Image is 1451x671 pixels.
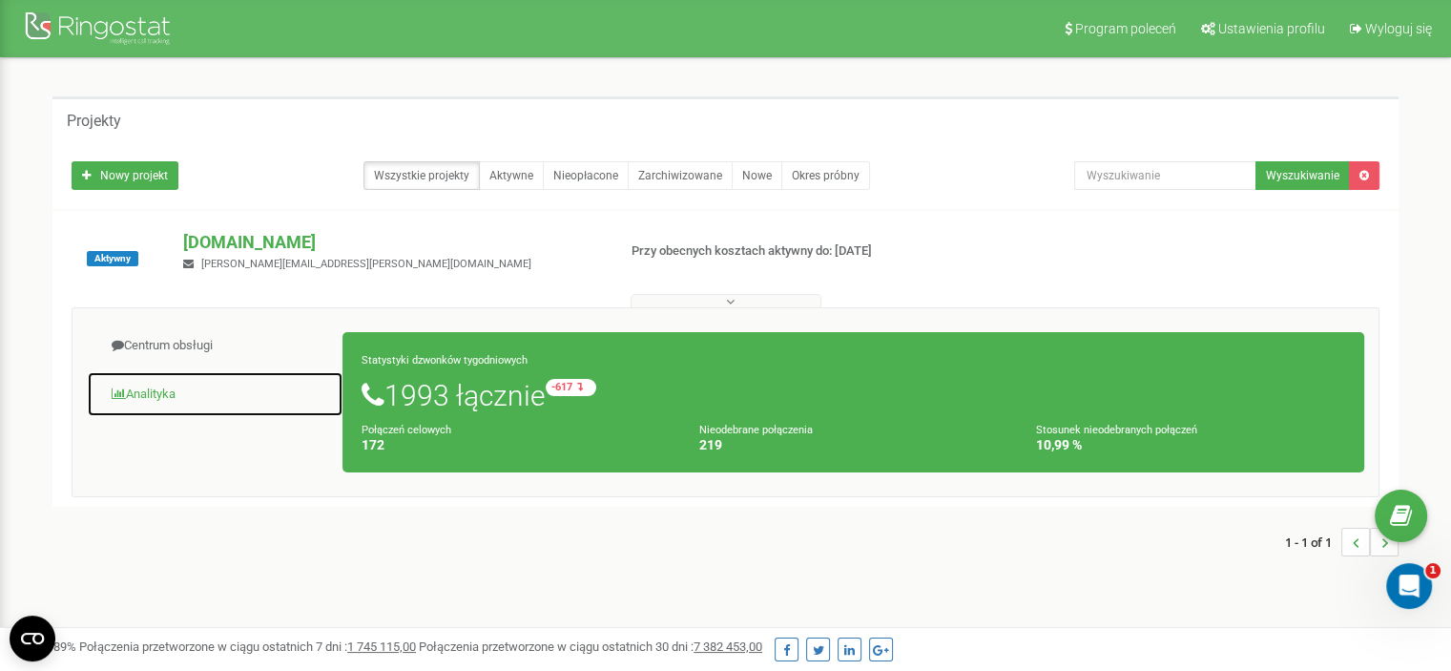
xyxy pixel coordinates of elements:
[1255,161,1350,190] button: Wyszukiwanie
[183,230,600,255] p: [DOMAIN_NAME]
[543,161,629,190] a: Nieopłacone
[479,161,544,190] a: Aktywne
[362,438,671,452] h4: 172
[781,161,870,190] a: Okres próbny
[79,640,416,654] span: Połączenia przetworzone w ciągu ostatnich 7 dni :
[87,323,343,369] a: Centrum obsługi
[1036,438,1345,452] h4: 10,99 %
[1218,21,1325,36] span: Ustawienia profilu
[1075,21,1176,36] span: Program poleceń
[201,258,531,270] span: [PERSON_NAME][EMAIL_ADDRESS][PERSON_NAME][DOMAIN_NAME]
[87,251,138,266] span: Aktywny
[628,161,733,190] a: Zarchiwizowane
[67,113,121,130] h5: Projekty
[362,354,528,367] small: Statystyki dzwonków tygodniowych
[87,371,343,418] a: Analityka
[694,640,762,654] u: 7 382 453,00
[363,161,480,190] a: Wszystkie projekty
[699,438,1008,452] h4: 219
[1365,21,1432,36] span: Wyloguj się
[362,379,1345,411] h1: 1993 łącznie
[1074,161,1256,190] input: Wyszukiwanie
[546,379,596,396] small: -617
[72,161,178,190] a: Nowy projekt
[1386,563,1432,609] iframe: Intercom live chat
[1036,424,1197,436] small: Stosunek nieodebranych połączeń
[732,161,782,190] a: Nowe
[419,640,762,654] span: Połączenia przetworzone w ciągu ostatnich 30 dni :
[1285,509,1399,576] nav: ...
[10,616,55,661] button: Open CMP widget
[699,424,813,436] small: Nieodebrane połączenia
[362,424,451,436] small: Połączeń celowych
[347,640,416,654] u: 1 745 115,00
[1425,563,1441,578] span: 1
[632,242,937,261] p: Przy obecnych kosztach aktywny do: [DATE]
[1285,528,1341,556] span: 1 - 1 of 1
